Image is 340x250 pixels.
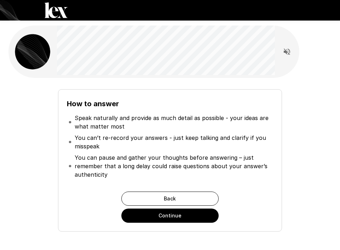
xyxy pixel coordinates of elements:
[15,34,50,69] img: lex_avatar2.png
[75,153,272,179] p: You can pause and gather your thoughts before answering – just remember that a long delay could r...
[67,100,119,108] b: How to answer
[280,45,294,59] button: Read questions aloud
[75,133,272,150] p: You can’t re-record your answers - just keep talking and clarify if you misspeak
[121,209,219,223] button: Continue
[75,114,272,131] p: Speak naturally and provide as much detail as possible - your ideas are what matter most
[121,192,219,206] button: Back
